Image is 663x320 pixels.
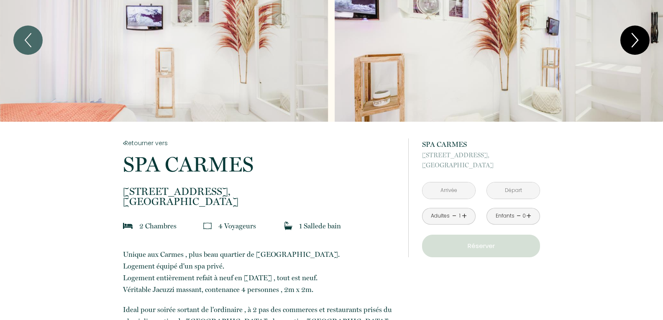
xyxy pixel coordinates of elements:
span: s [253,222,256,230]
button: Réserver [422,235,540,257]
div: 0 [522,212,526,220]
p: SPA CARMES [422,138,540,150]
input: Départ [487,182,540,199]
p: SPA CARMES [123,154,397,175]
a: Retourner vers [123,138,397,148]
button: Previous [13,26,43,55]
p: 4 Voyageur [218,220,256,232]
p: [GEOGRAPHIC_DATA] [123,187,397,207]
button: Next [620,26,650,55]
input: Arrivée [422,182,475,199]
span: [STREET_ADDRESS], [422,150,540,160]
p: 2 Chambre [139,220,177,232]
a: - [452,210,457,223]
img: guests [203,222,212,230]
p: [GEOGRAPHIC_DATA] [422,150,540,170]
span: s [174,222,177,230]
div: 1 [458,212,462,220]
a: + [462,210,467,223]
p: Unique aux Carmes , plus beau quartier de [GEOGRAPHIC_DATA]. Logement équipé d'un spa privé. Loge... [123,248,397,295]
div: Adultes [431,212,450,220]
a: - [517,210,521,223]
span: [STREET_ADDRESS], [123,187,397,197]
div: Enfants [496,212,515,220]
p: 1 Salle de bain [299,220,341,232]
a: + [526,210,531,223]
p: Réserver [425,241,537,251]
